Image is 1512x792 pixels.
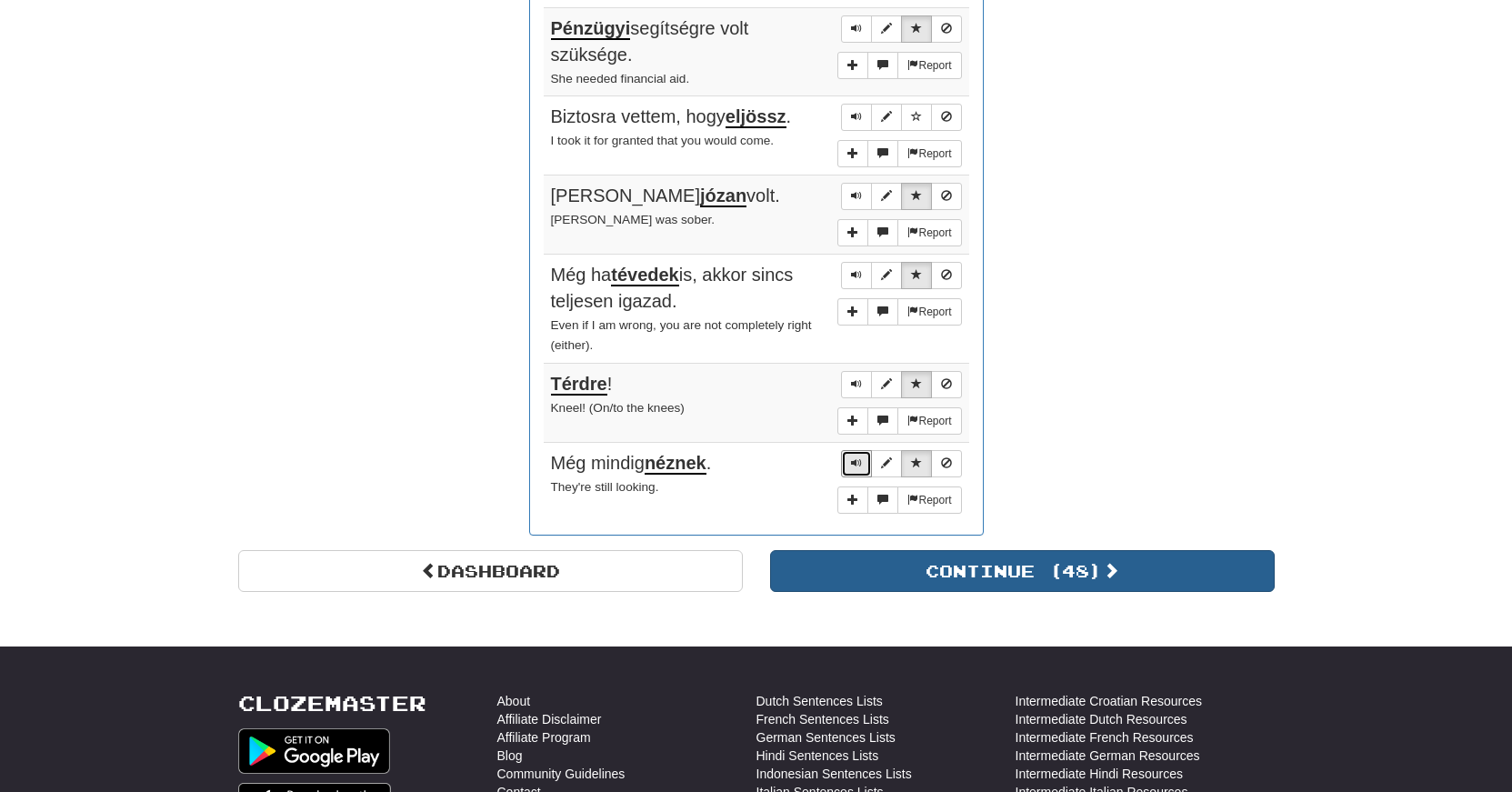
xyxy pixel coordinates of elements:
div: More sentence controls [837,407,961,435]
button: Toggle ignore [931,371,962,398]
span: Még mindig . [551,453,712,475]
u: Térdre [551,374,607,396]
button: Report [897,486,961,514]
button: Add sentence to collection [837,298,868,326]
span: [PERSON_NAME] volt. [551,185,780,207]
a: Community Guidelines [497,765,626,783]
span: ! [551,374,613,396]
button: Toggle favorite [901,183,932,210]
button: Play sentence audio [841,262,872,289]
button: Toggle ignore [931,15,962,43]
a: Indonesian Sentences Lists [756,765,912,783]
img: Get it on Google Play [238,728,391,774]
a: Intermediate German Resources [1016,747,1200,765]
button: Report [897,140,961,167]
button: Play sentence audio [841,15,872,43]
button: Toggle ignore [931,450,962,477]
div: More sentence controls [837,486,961,514]
a: French Sentences Lists [756,710,889,728]
div: More sentence controls [837,52,961,79]
div: Sentence controls [841,262,962,289]
span: Biztosra vettem, hogy . [551,106,792,128]
div: Sentence controls [841,104,962,131]
u: néznek [645,453,706,475]
button: Toggle ignore [931,183,962,210]
small: I took it for granted that you would come. [551,134,775,147]
a: Intermediate Hindi Resources [1016,765,1183,783]
a: Intermediate Croatian Resources [1016,692,1202,710]
button: Edit sentence [871,450,902,477]
button: Report [897,219,961,246]
div: Sentence controls [841,371,962,398]
a: Intermediate Dutch Resources [1016,710,1187,728]
button: Add sentence to collection [837,219,868,246]
div: More sentence controls [837,140,961,167]
u: józan [700,185,746,207]
button: Report [897,298,961,326]
small: She needed financial aid. [551,72,690,85]
button: Toggle favorite [901,15,932,43]
a: German Sentences Lists [756,728,896,747]
button: Edit sentence [871,371,902,398]
button: Toggle ignore [931,104,962,131]
button: Play sentence audio [841,371,872,398]
a: Blog [497,747,523,765]
span: Még ha is, akkor sincs teljesen igazad. [551,265,794,311]
button: Add sentence to collection [837,52,868,79]
button: Continue (48) [770,550,1275,592]
a: Intermediate French Resources [1016,728,1194,747]
button: Toggle favorite [901,450,932,477]
button: Add sentence to collection [837,140,868,167]
button: Toggle favorite [901,104,932,131]
a: Dutch Sentences Lists [756,692,883,710]
u: tévedek [611,265,679,286]
a: Hindi Sentences Lists [756,747,879,765]
button: Add sentence to collection [837,407,868,435]
div: More sentence controls [837,298,961,326]
button: Toggle ignore [931,262,962,289]
a: About [497,692,531,710]
button: Edit sentence [871,262,902,289]
button: Toggle favorite [901,371,932,398]
span: segítségre volt szüksége. [551,18,749,65]
div: Sentence controls [841,183,962,210]
button: Edit sentence [871,183,902,210]
small: Even if I am wrong, you are not completely right (either). [551,318,812,353]
button: Edit sentence [871,15,902,43]
u: Pénzügyi [551,18,631,40]
a: Clozemaster [238,692,426,715]
div: Sentence controls [841,450,962,477]
small: They're still looking. [551,480,659,494]
small: Kneel! (On/to the knees) [551,401,685,415]
button: Add sentence to collection [837,486,868,514]
u: eljössz [726,106,786,128]
button: Report [897,407,961,435]
button: Play sentence audio [841,104,872,131]
button: Play sentence audio [841,450,872,477]
div: More sentence controls [837,219,961,246]
button: Report [897,52,961,79]
button: Play sentence audio [841,183,872,210]
button: Toggle favorite [901,262,932,289]
div: Sentence controls [841,15,962,43]
a: Affiliate Disclaimer [497,710,602,728]
button: Edit sentence [871,104,902,131]
a: Dashboard [238,550,743,592]
a: Affiliate Program [497,728,591,747]
small: [PERSON_NAME] was sober. [551,213,716,226]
